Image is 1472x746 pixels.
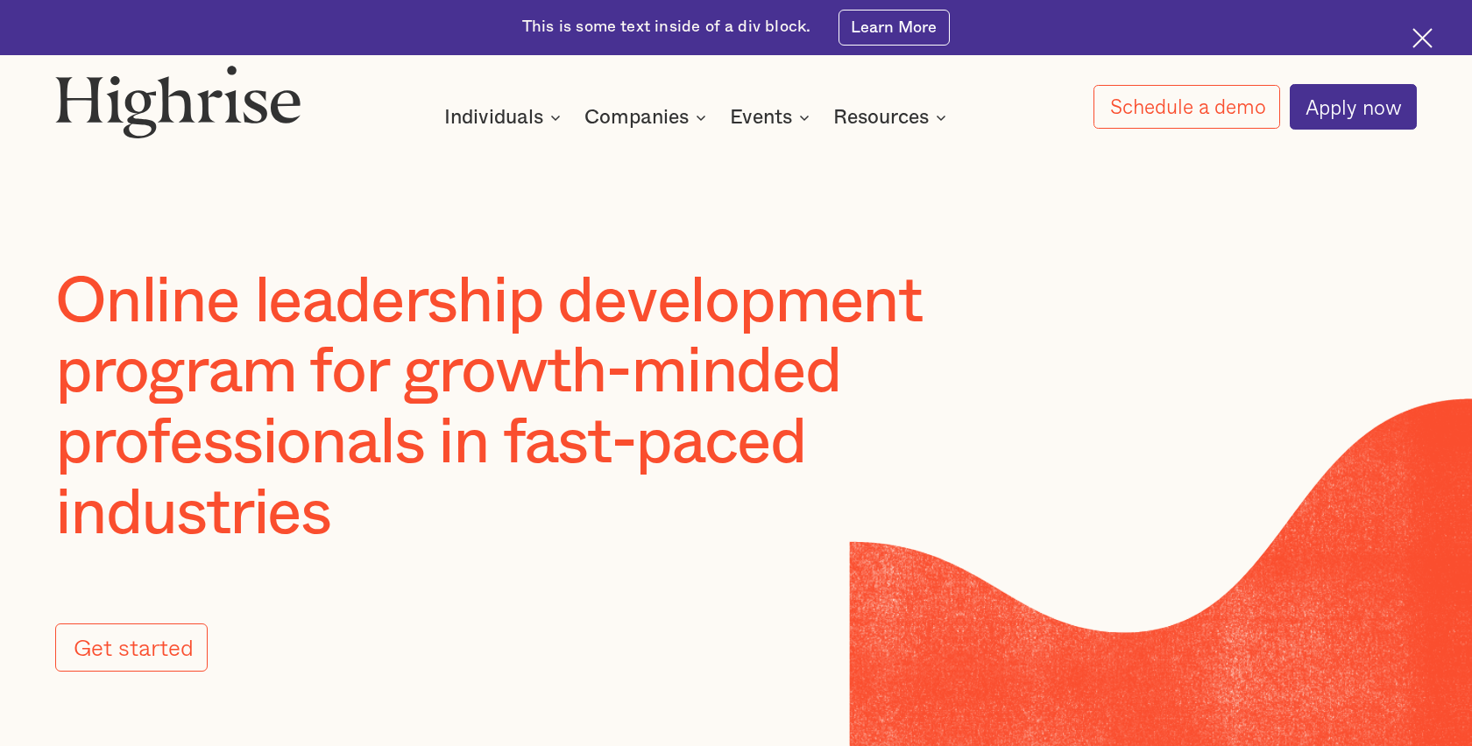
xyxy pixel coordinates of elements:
[1093,85,1280,130] a: Schedule a demo
[1290,84,1417,129] a: Apply now
[55,623,208,672] a: Get started
[55,267,1049,550] h1: Online leadership development program for growth-minded professionals in fast-paced industries
[1412,28,1433,48] img: Cross icon
[833,107,952,128] div: Resources
[833,107,929,128] div: Resources
[522,17,810,39] div: This is some text inside of a div block.
[444,107,543,128] div: Individuals
[444,107,566,128] div: Individuals
[730,107,792,128] div: Events
[584,107,689,128] div: Companies
[55,65,301,139] img: Highrise logo
[730,107,815,128] div: Events
[584,107,711,128] div: Companies
[839,10,950,45] a: Learn More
